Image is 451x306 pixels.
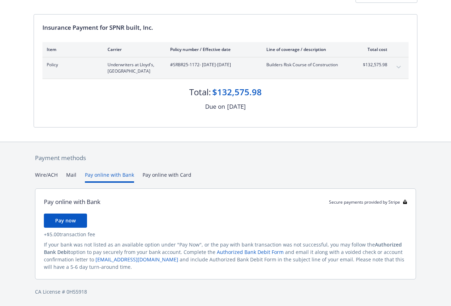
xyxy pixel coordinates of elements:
button: expand content [393,62,404,73]
div: Pay online with Bank [44,197,100,206]
button: Wire/ACH [35,171,58,183]
div: CA License # 0H55918 [35,288,416,295]
div: If your bank was not listed as an available option under "Pay Now", or the pay with bank transact... [44,241,407,271]
span: Builders Risk Course of Construction [266,62,349,68]
div: Line of coverage / description [266,46,349,52]
div: Total cost [361,46,387,52]
button: Pay online with Bank [85,171,134,183]
div: [DATE] [227,102,246,111]
span: Underwriters at Lloyd's, [GEOGRAPHIC_DATA] [108,62,159,74]
div: PolicyUnderwriters at Lloyd's, [GEOGRAPHIC_DATA]#SRBR25-1172- [DATE]-[DATE]Builders Risk Course o... [42,57,409,79]
div: $132,575.98 [212,86,262,98]
div: Due on [205,102,225,111]
a: Authorized Bank Debit Form [217,249,284,255]
span: #SRBR25-1172 - [DATE]-[DATE] [170,62,255,68]
button: Pay now [44,214,87,228]
div: Insurance Payment for SPNR built, Inc. [42,23,409,32]
div: Policy number / Effective date [170,46,255,52]
span: $132,575.98 [361,62,387,68]
span: Authorized Bank Debit [44,241,402,255]
span: Pay now [55,217,76,224]
a: [EMAIL_ADDRESS][DOMAIN_NAME] [96,256,178,263]
div: Carrier [108,46,159,52]
div: + $5.00 transaction fee [44,231,407,238]
div: Item [47,46,96,52]
div: Payment methods [35,153,416,163]
div: Total: [189,86,211,98]
div: Secure payments provided by Stripe [329,199,407,205]
button: Pay online with Card [143,171,191,183]
button: Mail [66,171,76,183]
span: Policy [47,62,96,68]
